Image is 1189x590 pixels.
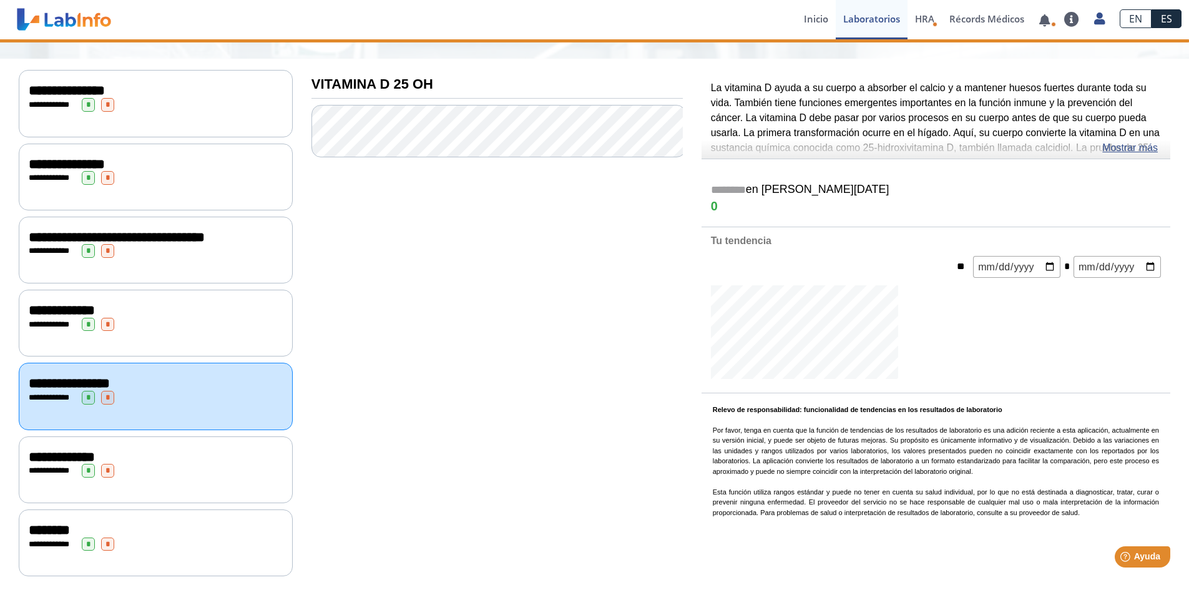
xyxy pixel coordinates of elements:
input: mm/dd/yyyy [1074,256,1161,278]
a: EN [1120,9,1152,28]
b: Relevo de responsabilidad: funcionalidad de tendencias en los resultados de laboratorio [713,406,1002,413]
p: La vitamina D ayuda a su cuerpo a absorber el calcio y a mantener huesos fuertes durante toda su ... [711,81,1161,185]
h4: 0 [711,199,1161,214]
b: VITAMINA D 25 OH [311,76,433,92]
span: HRA [915,12,934,25]
h5: en [PERSON_NAME][DATE] [711,183,1161,197]
input: mm/dd/yyyy [973,256,1060,278]
iframe: Help widget launcher [1078,541,1175,576]
a: Mostrar más [1102,140,1158,155]
a: ES [1152,9,1182,28]
p: Por favor, tenga en cuenta que la función de tendencias de los resultados de laboratorio es una a... [713,405,1159,518]
b: Tu tendencia [711,235,771,246]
